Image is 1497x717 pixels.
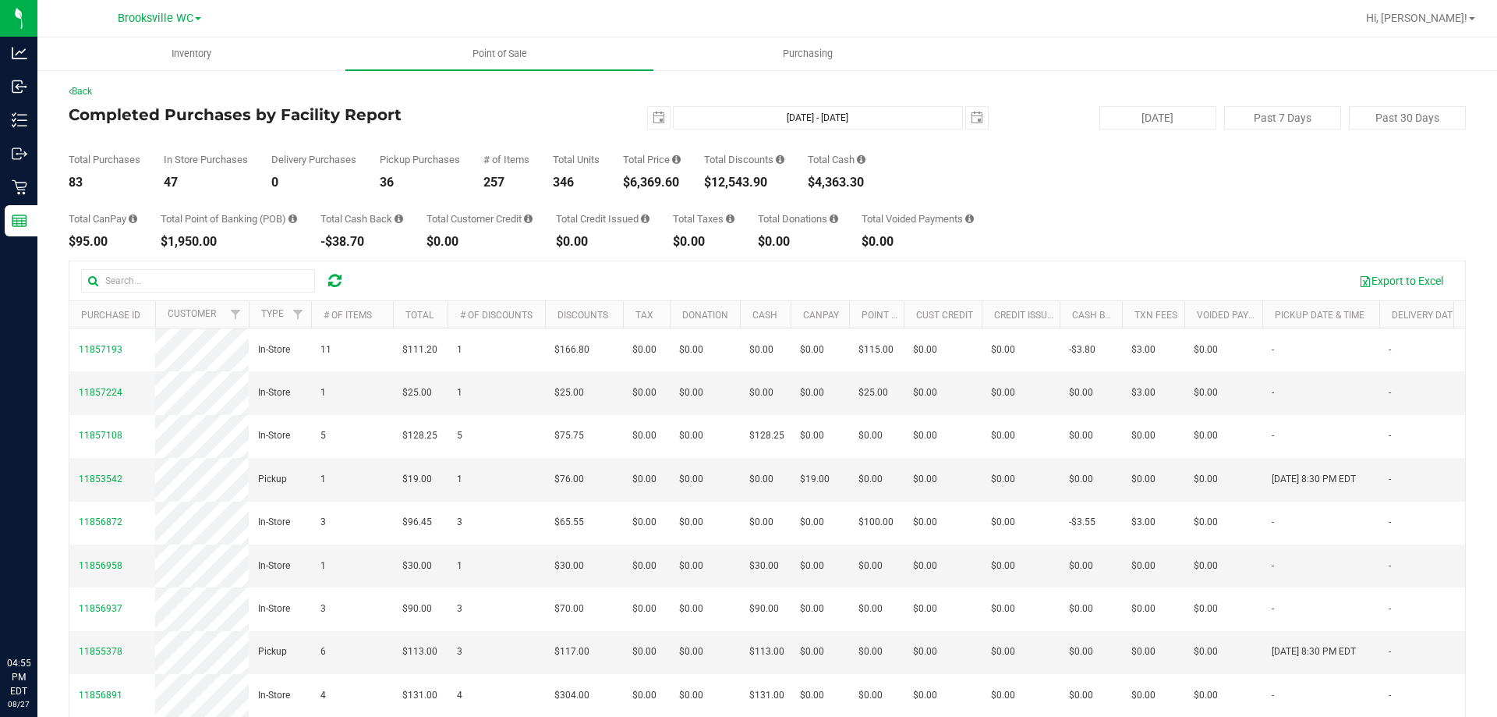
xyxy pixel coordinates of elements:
[1194,688,1218,703] span: $0.00
[258,472,287,487] span: Pickup
[682,310,728,321] a: Donation
[858,644,883,659] span: $0.00
[673,214,734,224] div: Total Taxes
[129,214,137,224] i: Sum of the successful, non-voided CanPay payment transactions for all purchases in the date range.
[258,515,290,530] span: In-Store
[623,176,681,189] div: $6,369.60
[1349,268,1453,294] button: Export to Excel
[913,515,937,530] span: $0.00
[1131,385,1155,400] span: $3.00
[261,308,284,319] a: Type
[1194,559,1218,573] span: $0.00
[79,516,122,527] span: 11856872
[1194,515,1218,530] span: $0.00
[69,236,137,248] div: $95.00
[704,154,784,165] div: Total Discounts
[800,644,824,659] span: $0.00
[554,515,584,530] span: $65.55
[402,602,432,616] span: $90.00
[726,214,734,224] i: Sum of the total taxes for all purchases in the date range.
[12,45,27,61] inline-svg: Analytics
[1389,602,1391,616] span: -
[800,515,824,530] span: $0.00
[1349,106,1466,130] button: Past 30 Days
[1272,602,1274,616] span: -
[161,214,297,224] div: Total Point of Banking (POB)
[858,515,894,530] span: $100.00
[632,428,656,443] span: $0.00
[1069,688,1093,703] span: $0.00
[800,472,830,487] span: $19.00
[1131,343,1155,357] span: $3.00
[1131,472,1155,487] span: $0.00
[320,688,326,703] span: 4
[1194,644,1218,659] span: $0.00
[632,688,656,703] span: $0.00
[7,698,30,710] p: 08/27
[1069,515,1095,530] span: -$3.55
[554,472,584,487] span: $76.00
[913,428,937,443] span: $0.00
[752,310,777,321] a: Cash
[679,472,703,487] span: $0.00
[800,602,824,616] span: $0.00
[553,176,600,189] div: 346
[258,343,290,357] span: In-Store
[554,688,589,703] span: $304.00
[457,644,462,659] span: 3
[632,343,656,357] span: $0.00
[554,644,589,659] span: $117.00
[150,47,232,61] span: Inventory
[554,559,584,573] span: $30.00
[965,214,974,224] i: Sum of all voided payment transaction amounts, excluding tips and transaction fees, for all purch...
[320,428,326,443] span: 5
[749,343,773,357] span: $0.00
[12,112,27,128] inline-svg: Inventory
[1366,12,1467,24] span: Hi, [PERSON_NAME]!
[79,474,122,485] span: 11853542
[1272,559,1274,573] span: -
[679,515,703,530] span: $0.00
[457,688,462,703] span: 4
[672,154,681,165] i: Sum of the total prices of all purchases in the date range.
[858,688,883,703] span: $0.00
[913,688,937,703] span: $0.00
[1272,644,1356,659] span: [DATE] 8:30 PM EDT
[858,559,883,573] span: $0.00
[81,310,140,321] a: Purchase ID
[800,688,824,703] span: $0.00
[118,12,193,25] span: Brooksville WC
[168,308,216,319] a: Customer
[648,107,670,129] span: select
[858,385,888,400] span: $25.00
[345,37,653,70] a: Point of Sale
[7,656,30,698] p: 04:55 PM EDT
[1272,343,1274,357] span: -
[79,646,122,657] span: 11855378
[1389,428,1391,443] span: -
[1194,472,1218,487] span: $0.00
[1069,428,1093,443] span: $0.00
[1131,428,1155,443] span: $0.00
[1389,515,1391,530] span: -
[679,428,703,443] span: $0.00
[457,602,462,616] span: 3
[395,214,403,224] i: Sum of the cash-back amounts from rounded-up electronic payments for all purchases in the date ra...
[1069,602,1093,616] span: $0.00
[803,310,839,321] a: CanPay
[451,47,548,61] span: Point of Sale
[320,214,403,224] div: Total Cash Back
[808,176,865,189] div: $4,363.30
[858,428,883,443] span: $0.00
[1272,515,1274,530] span: -
[1194,385,1218,400] span: $0.00
[457,343,462,357] span: 1
[1194,343,1218,357] span: $0.00
[800,428,824,443] span: $0.00
[164,154,248,165] div: In Store Purchases
[457,515,462,530] span: 3
[553,154,600,165] div: Total Units
[380,154,460,165] div: Pickup Purchases
[12,146,27,162] inline-svg: Outbound
[749,688,784,703] span: $131.00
